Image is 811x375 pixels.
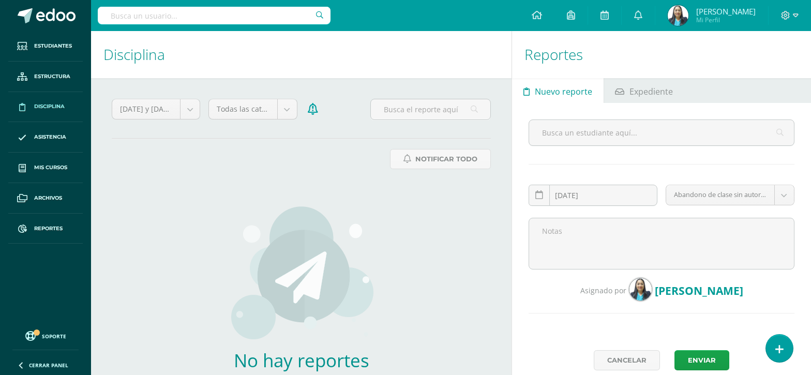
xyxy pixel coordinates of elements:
[696,6,756,17] span: [PERSON_NAME]
[535,79,592,104] span: Nuevo reporte
[34,72,70,81] span: Estructura
[209,99,296,119] a: Todas las categorías
[529,185,657,205] input: Fecha de ocurrencia
[34,102,65,111] span: Disciplina
[228,205,374,340] img: activities.png
[112,99,200,119] a: [DATE] y [DATE]
[512,78,603,103] a: Nuevo reporte
[529,120,794,145] input: Busca un estudiante aquí...
[34,42,72,50] span: Estudiantes
[8,122,83,153] a: Asistencia
[149,348,454,372] h2: No hay reportes
[580,286,626,295] span: Asignado por
[34,163,67,172] span: Mis cursos
[103,31,499,78] h1: Disciplina
[8,31,83,62] a: Estudiantes
[594,350,660,370] a: Cancelar
[415,149,477,169] span: Notificar Todo
[8,62,83,92] a: Estructura
[42,333,66,340] span: Soporte
[524,31,799,78] h1: Reportes
[12,328,79,342] a: Soporte
[655,283,743,298] span: [PERSON_NAME]
[34,224,63,233] span: Reportes
[666,185,794,205] a: Abandono de clase sin autorización
[696,16,756,24] span: Mi Perfil
[674,350,729,370] button: Enviar
[98,7,331,24] input: Busca un usuario...
[29,362,68,369] span: Cerrar panel
[8,153,83,183] a: Mis cursos
[604,78,684,103] a: Expediente
[668,5,688,26] img: dc7d38de1d5b52360c8bb618cee5abea.png
[629,278,652,301] img: dc7d38de1d5b52360c8bb618cee5abea.png
[629,79,673,104] span: Expediente
[8,214,83,244] a: Reportes
[674,185,767,205] span: Abandono de clase sin autorización
[8,183,83,214] a: Archivos
[371,99,491,119] input: Busca el reporte aquí
[8,92,83,123] a: Disciplina
[390,149,491,169] a: Notificar Todo
[34,133,66,141] span: Asistencia
[120,99,172,119] span: [DATE] y [DATE]
[34,194,62,202] span: Archivos
[217,99,269,119] span: Todas las categorías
